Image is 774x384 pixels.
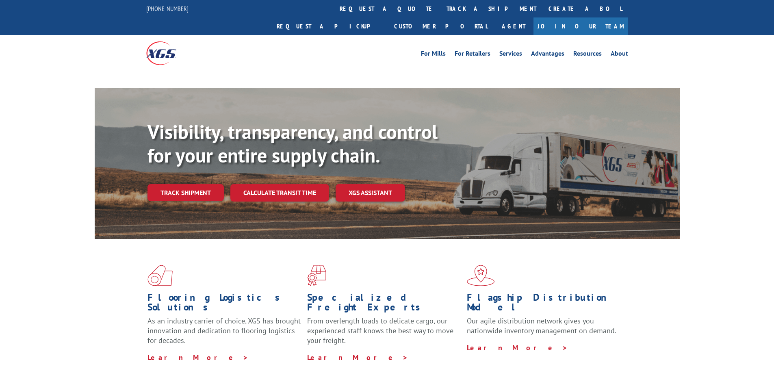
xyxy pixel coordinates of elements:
span: As an industry carrier of choice, XGS has brought innovation and dedication to flooring logistics... [147,316,301,345]
a: For Mills [421,50,446,59]
a: For Retailers [455,50,490,59]
a: [PHONE_NUMBER] [146,4,189,13]
a: Calculate transit time [230,184,329,202]
h1: Specialized Freight Experts [307,293,461,316]
a: XGS ASSISTANT [336,184,405,202]
a: Services [499,50,522,59]
a: Track shipment [147,184,224,201]
h1: Flooring Logistics Solutions [147,293,301,316]
img: xgs-icon-flagship-distribution-model-red [467,265,495,286]
p: From overlength loads to delicate cargo, our experienced staff knows the best way to move your fr... [307,316,461,352]
a: Agent [494,17,533,35]
a: Join Our Team [533,17,628,35]
a: Customer Portal [388,17,494,35]
b: Visibility, transparency, and control for your entire supply chain. [147,119,438,168]
a: About [611,50,628,59]
a: Learn More > [467,343,568,352]
a: Request a pickup [271,17,388,35]
img: xgs-icon-total-supply-chain-intelligence-red [147,265,173,286]
a: Resources [573,50,602,59]
a: Learn More > [147,353,249,362]
span: Our agile distribution network gives you nationwide inventory management on demand. [467,316,616,335]
h1: Flagship Distribution Model [467,293,620,316]
a: Learn More > [307,353,408,362]
img: xgs-icon-focused-on-flooring-red [307,265,326,286]
a: Advantages [531,50,564,59]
